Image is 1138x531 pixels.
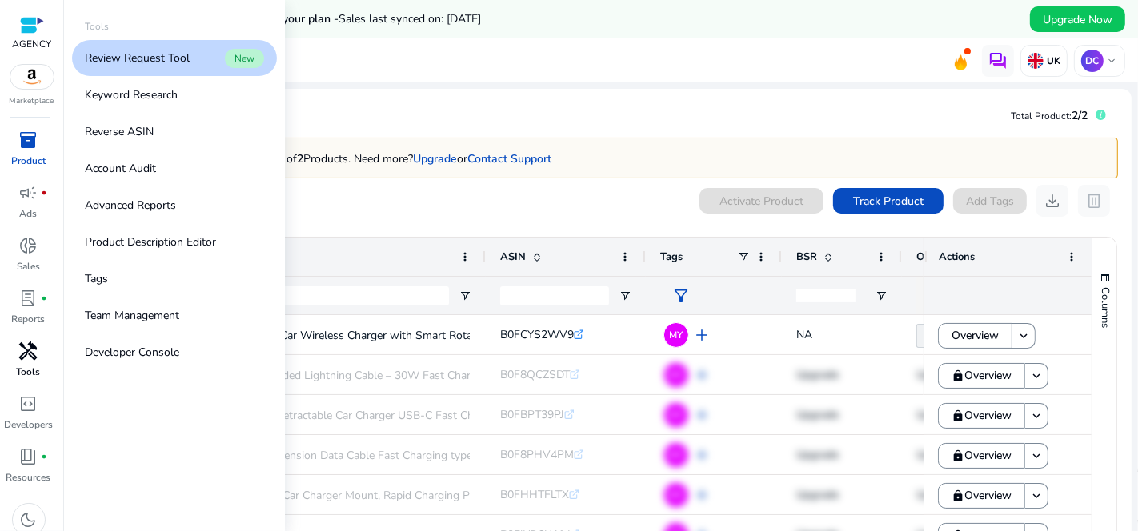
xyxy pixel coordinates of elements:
mat-icon: lock [952,409,964,422]
span: B0FBPT39PJ [500,407,564,422]
p: Developers [4,417,53,432]
mat-icon: keyboard_arrow_down [1029,449,1044,463]
span: Upgrade Now [1043,11,1112,28]
mat-icon: lock [952,449,964,462]
p: AGENCY [12,37,51,51]
img: amazon.svg [10,65,54,89]
p: Reverse ASIN [85,123,154,140]
mat-icon: keyboard_arrow_down [1029,369,1044,383]
span: Overview [964,479,1012,512]
span: Sales last synced on: [DATE] [339,11,481,26]
span: New [225,49,264,68]
span: B0F8QCZSDT [500,367,570,382]
span: add [692,325,711,345]
p: 4 In 1 Spring Extension Data Cable Fast Charging type C/usb/micro... [200,439,540,472]
input: Product Name Filter Input [140,286,449,305]
a: Contact Support [467,151,551,166]
span: keyboard_arrow_down [1105,54,1118,67]
mat-icon: keyboard_arrow_down [1016,329,1031,343]
button: Overview [938,403,1025,429]
span: 2/2 [1072,108,1088,123]
a: Upgrade [413,151,457,166]
p: Resources [6,470,51,485]
p: Heavy-Duty Braided Lightning Cable – 30W Fast Charging USB Lead... [200,359,552,392]
img: uk.svg [1028,53,1044,69]
button: Overview [938,323,1012,349]
span: B0FHHTFLTX [500,487,569,502]
span: Tags [660,250,683,264]
span: filter_alt [671,286,691,305]
span: fiber_manual_record [42,295,48,301]
mat-icon: lock [952,369,964,382]
span: MY [670,330,683,340]
button: download [1036,185,1068,217]
span: lab_profile [19,289,38,308]
p: Ads [20,206,38,221]
input: ASIN Filter Input [500,286,609,305]
mat-icon: keyboard_arrow_down [1029,409,1044,423]
span: book_4 [19,447,38,466]
span: Actions [939,250,975,264]
p: Review Request Tool [85,50,190,66]
p: Product [11,154,46,168]
p: Marketplace [10,95,54,107]
span: Overview [964,399,1012,432]
span: ASIN [500,250,526,264]
b: 2 [297,151,303,166]
p: You've reached your Plan Limit of Products. Need more? [130,150,551,167]
button: Overview [938,443,1025,469]
span: download [1043,191,1062,210]
h5: Data syncs run less frequently on your plan - [106,13,481,26]
p: Account Audit [85,160,156,177]
p: Tags [85,270,108,287]
span: Columns [1098,287,1112,328]
span: handyman [19,341,38,361]
p: Product Description Editor [85,234,216,250]
span: or [413,151,467,166]
mat-icon: keyboard_arrow_down [1029,489,1044,503]
span: Opportunity Score [916,250,1000,264]
p: 15W Wireless Car Charger Mount, Rapid Charging Phone Holder,... [207,479,542,512]
span: dark_mode [19,510,38,529]
mat-icon: lock [952,489,964,502]
span: Overview [964,359,1012,392]
span: NA [796,327,812,342]
p: Keyword Research [85,86,178,103]
span: fiber_manual_record [42,190,48,196]
p: UK [1044,54,1060,67]
a: Moderate - High [916,324,1008,348]
button: Open Filter Menu [619,289,631,302]
p: Developer Console [85,344,179,361]
span: BSR [796,250,817,264]
span: code_blocks [19,394,38,413]
button: Open Filter Menu [875,289,888,302]
p: Auto-Sensing Car Wireless Charger with Smart Rotation - 15W fast... [207,319,557,352]
button: Overview [938,483,1025,509]
span: Total Product: [1011,110,1072,122]
span: B0F8PHV4PM [500,447,574,462]
p: Advanced Reports [85,197,176,214]
p: 120W 4-in-1 Retractable Car Charger USB-C Fast Charging Adapter... [207,399,555,432]
span: inventory_2 [19,130,38,150]
button: Overview [938,363,1025,389]
button: Open Filter Menu [459,289,471,302]
span: B0FCYS2WV9 [500,327,574,342]
p: Tools [85,19,109,34]
button: Track Product [833,188,944,214]
p: Tools [17,365,41,379]
button: Upgrade Now [1030,6,1125,32]
span: Overview [964,439,1012,472]
span: donut_small [19,236,38,255]
span: Track Product [853,193,924,210]
p: Reports [12,312,46,326]
p: Sales [17,259,40,273]
p: DC [1081,50,1104,72]
p: Team Management [85,307,179,324]
span: fiber_manual_record [42,453,48,460]
span: Overview [952,319,999,352]
span: campaign [19,183,38,202]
